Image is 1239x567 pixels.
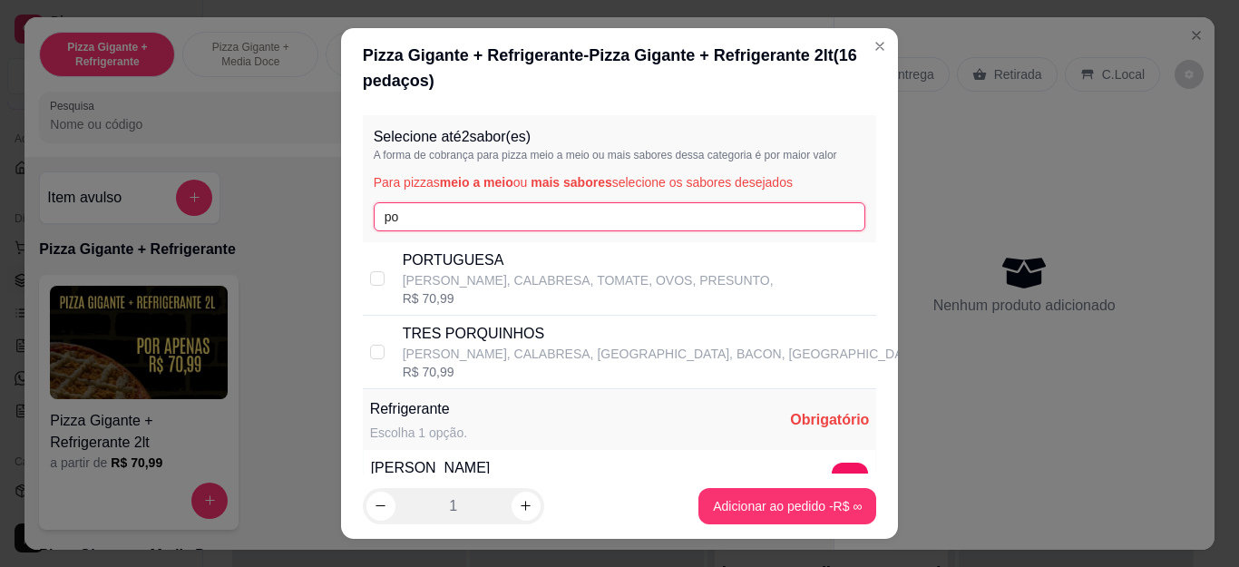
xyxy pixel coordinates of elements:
p: Para pizzas ou selecione os sabores desejados [374,173,866,191]
input: Pesquise pelo nome do sabor [374,202,866,231]
button: increase-product-quantity [512,492,541,521]
span: maior valor [783,149,836,161]
p: 1 [449,495,457,517]
button: Adicionar ao pedido -R$ ∞ [698,488,876,524]
p: A forma de cobrança para pizza meio a meio ou mais sabores dessa categoria é por [374,148,866,162]
div: [PERSON_NAME] [371,457,491,479]
p: PORTUGUESA [403,249,774,271]
p: [PERSON_NAME], CALABRESA, [GEOGRAPHIC_DATA], BACON, [GEOGRAPHIC_DATA] [403,345,922,363]
span: meio a meio [440,175,513,190]
div: R$ 70,99 [403,289,774,308]
button: decrease-product-quantity [366,492,395,521]
p: Selecione até 2 sabor(es) [374,126,866,148]
div: Pizza Gigante + Refrigerante - Pizza Gigante + Refrigerante 2lt ( 16 pedaços) [363,43,877,93]
span: mais sabores [531,175,612,190]
div: Escolha 1 opção. [370,424,467,442]
button: Close [865,32,894,61]
div: Refrigerante [370,398,467,420]
p: TRES PORQUINHOS [403,323,922,345]
div: R$ 70,99 [403,363,922,381]
p: [PERSON_NAME], CALABRESA, TOMATE, OVOS, PRESUNTO, [403,271,774,289]
button: add [832,463,868,499]
div: Obrigatório [790,409,869,431]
